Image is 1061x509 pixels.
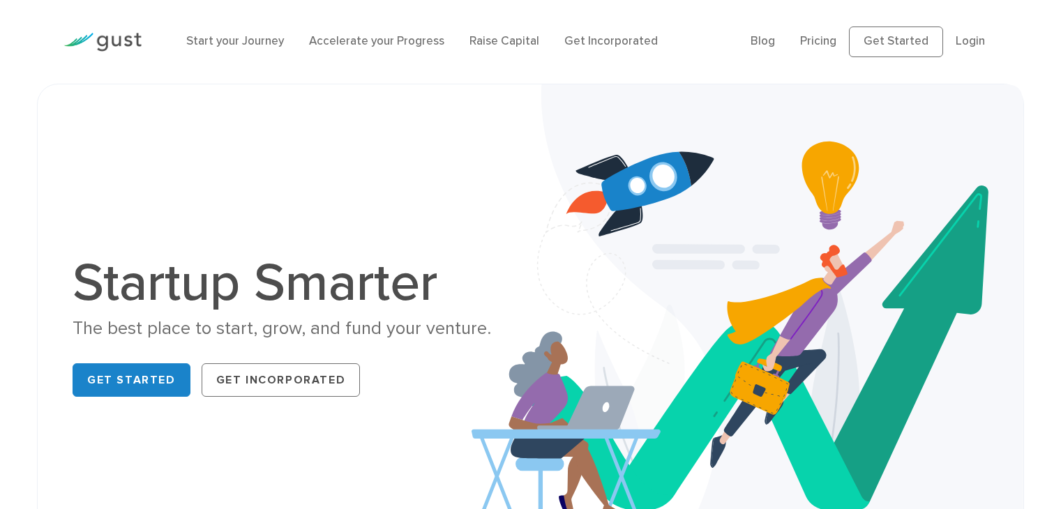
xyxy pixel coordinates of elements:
a: Get Incorporated [564,34,658,48]
a: Raise Capital [469,34,539,48]
div: The best place to start, grow, and fund your venture. [73,317,520,341]
a: Get Started [849,26,943,57]
h1: Startup Smarter [73,257,520,310]
a: Blog [751,34,775,48]
a: Accelerate your Progress [309,34,444,48]
a: Start your Journey [186,34,284,48]
a: Login [956,34,985,48]
a: Get Started [73,363,190,397]
a: Pricing [800,34,836,48]
a: Get Incorporated [202,363,361,397]
img: Gust Logo [63,33,142,52]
